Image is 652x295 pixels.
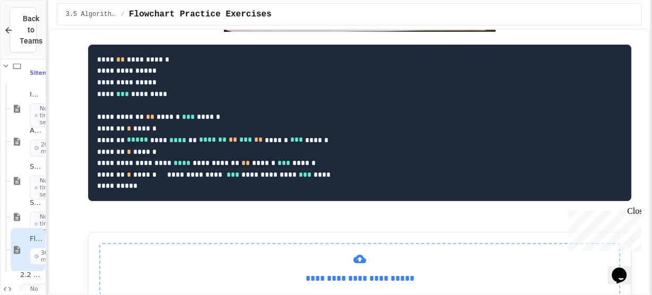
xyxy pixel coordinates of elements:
span: / [121,10,125,19]
iframe: chat widget [607,253,641,284]
span: No time set [30,212,61,236]
span: 3.5 Algorithms Practice [66,10,117,19]
span: Inputs and Outputs [30,90,43,99]
span: 30 min [30,248,59,265]
iframe: chat widget [564,206,641,251]
button: Back to Teams [10,7,37,53]
div: Chat with us now!Close [4,4,73,67]
span: No time set [30,103,61,128]
span: Sandwich Algorithm [30,162,43,171]
span: 5 items [30,70,52,76]
span: Flowchart Practice Exercises [30,235,43,244]
span: No time set [30,176,61,200]
span: 2.2 diceRoller Python [20,271,43,280]
span: Flowchart Practice Exercises [129,8,272,21]
span: Back to Teams [20,13,42,47]
span: Shopping Algorithm [30,198,43,207]
span: 20 min [30,140,59,157]
span: AP Practice Questions [30,126,43,135]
